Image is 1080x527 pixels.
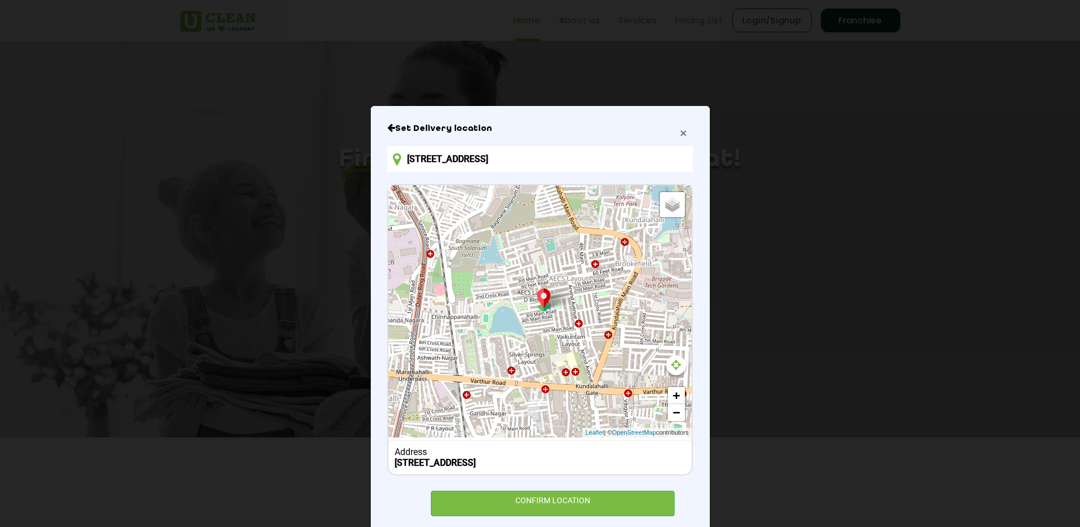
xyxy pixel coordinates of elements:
h6: Close [387,123,692,134]
a: Zoom out [668,404,685,421]
button: Close [680,127,687,139]
div: CONFIRM LOCATION [431,491,675,516]
b: [STREET_ADDRESS] [395,457,476,468]
div: | © contributors [582,428,691,437]
a: OpenStreetMap [612,428,656,437]
input: Enter location [387,146,692,172]
a: Zoom in [668,387,685,404]
a: Leaflet [585,428,604,437]
div: Address [395,447,685,457]
a: Layers [660,192,685,217]
span: × [680,126,687,139]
